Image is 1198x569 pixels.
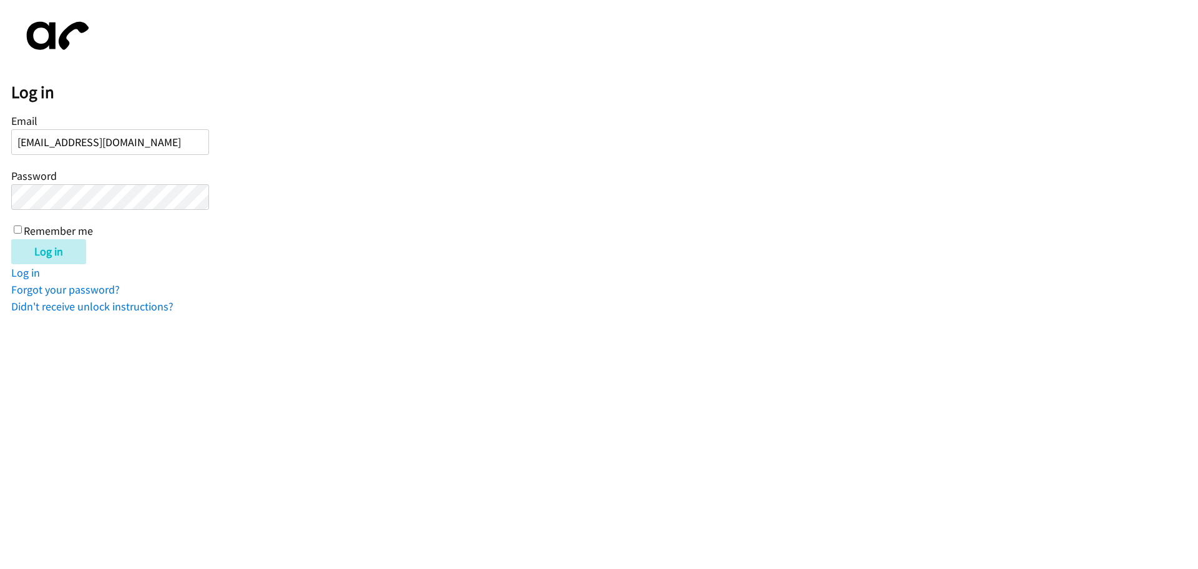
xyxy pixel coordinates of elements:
[11,82,1198,103] h2: Log in
[11,299,173,314] a: Didn't receive unlock instructions?
[11,11,99,61] img: aphone-8a226864a2ddd6a5e75d1ebefc011f4aa8f32683c2d82f3fb0802fe031f96514.svg
[11,265,40,280] a: Log in
[11,169,57,183] label: Password
[24,224,93,238] label: Remember me
[11,239,86,264] input: Log in
[11,282,120,297] a: Forgot your password?
[11,114,37,128] label: Email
